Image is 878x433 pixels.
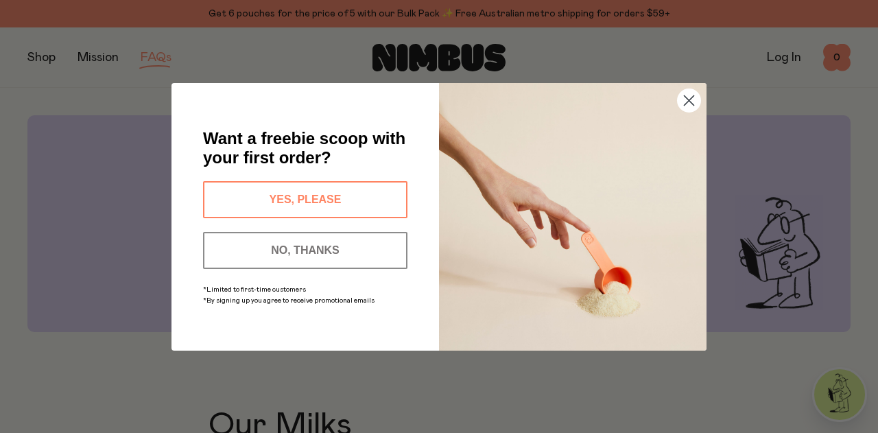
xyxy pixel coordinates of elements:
span: *By signing up you agree to receive promotional emails [203,297,375,304]
button: NO, THANKS [203,232,407,269]
img: c0d45117-8e62-4a02-9742-374a5db49d45.jpeg [439,83,707,351]
span: Want a freebie scoop with your first order? [203,129,405,167]
button: YES, PLEASE [203,181,407,218]
span: *Limited to first-time customers [203,286,306,293]
button: Close dialog [677,89,701,113]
